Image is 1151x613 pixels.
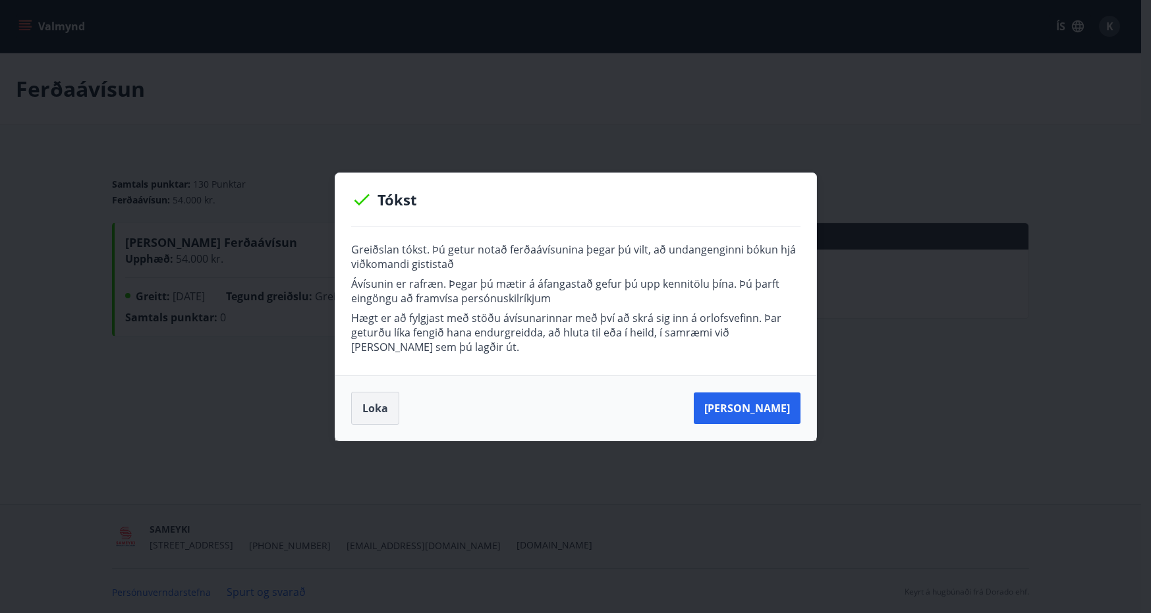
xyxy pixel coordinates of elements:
button: Loka [351,392,399,425]
button: [PERSON_NAME] [694,392,800,424]
p: Hægt er að fylgjast með stöðu ávísunarinnar með því að skrá sig inn á orlofsvefinn. Þar geturðu l... [351,311,800,354]
p: Ávísunin er rafræn. Þegar þú mætir á áfangastað gefur þú upp kennitölu þína. Þú þarft eingöngu að... [351,277,800,306]
p: Greiðslan tókst. Þú getur notað ferðaávísunina þegar þú vilt, að undangenginni bókun hjá viðkoman... [351,242,800,271]
p: Tókst [351,189,800,210]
